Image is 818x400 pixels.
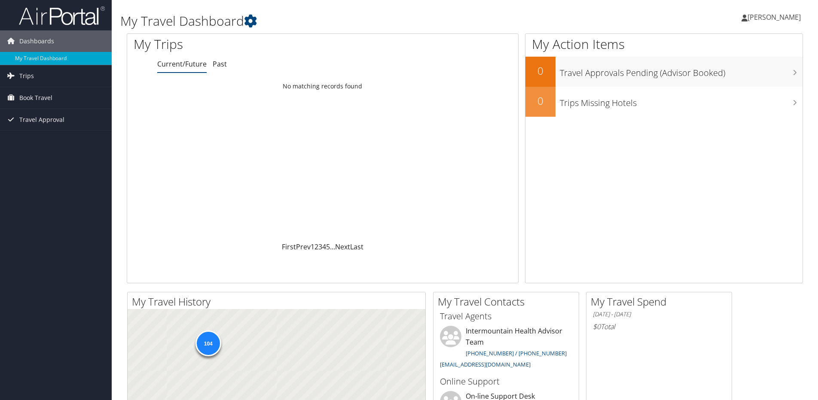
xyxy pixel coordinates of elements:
h1: My Travel Dashboard [120,12,580,30]
a: [PHONE_NUMBER] / [PHONE_NUMBER] [466,349,567,357]
h3: Trips Missing Hotels [560,93,803,109]
span: Trips [19,65,34,87]
a: 3 [318,242,322,252]
a: 1 [311,242,314,252]
h3: Online Support [440,376,572,388]
img: airportal-logo.png [19,6,105,26]
a: 0Trips Missing Hotels [525,87,803,117]
h3: Travel Agents [440,310,572,322]
span: Dashboards [19,30,54,52]
div: 104 [195,330,221,356]
h3: Travel Approvals Pending (Advisor Booked) [560,63,803,79]
h2: My Travel Spend [591,294,732,309]
h1: My Action Items [525,35,803,53]
h6: [DATE] - [DATE] [593,310,725,318]
a: [EMAIL_ADDRESS][DOMAIN_NAME] [440,361,531,368]
a: Last [350,242,363,252]
a: 5 [326,242,330,252]
a: Next [335,242,350,252]
h2: 0 [525,94,556,108]
a: [PERSON_NAME] [742,4,809,30]
li: Intermountain Health Advisor Team [436,326,577,372]
td: No matching records found [127,79,518,94]
a: First [282,242,296,252]
h2: My Travel History [132,294,425,309]
a: 0Travel Approvals Pending (Advisor Booked) [525,57,803,87]
a: Past [213,59,227,69]
h2: My Travel Contacts [438,294,579,309]
h6: Total [593,322,725,331]
span: Book Travel [19,87,52,109]
span: … [330,242,335,252]
h2: 0 [525,64,556,78]
span: $0 [593,322,601,331]
a: 2 [314,242,318,252]
span: Travel Approval [19,109,64,130]
a: 4 [322,242,326,252]
a: Prev [296,242,311,252]
h1: My Trips [134,35,349,53]
a: Current/Future [157,59,207,69]
span: [PERSON_NAME] [748,12,801,22]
